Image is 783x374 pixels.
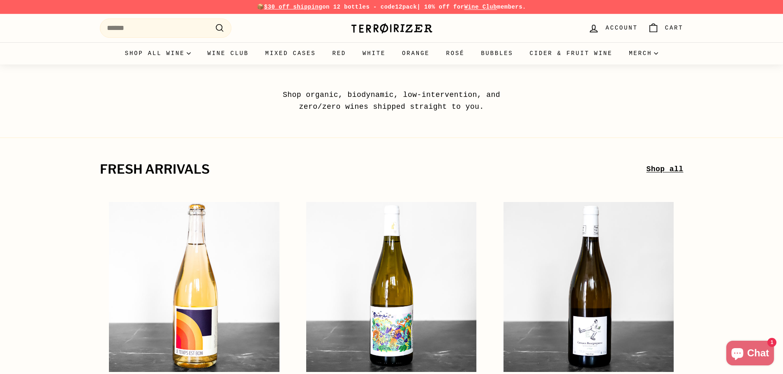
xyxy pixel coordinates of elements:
[522,42,621,64] a: Cider & Fruit Wine
[324,42,354,64] a: Red
[264,89,519,113] p: Shop organic, biodynamic, low-intervention, and zero/zero wines shipped straight to you.
[464,4,497,10] a: Wine Club
[83,42,700,64] div: Primary
[473,42,521,64] a: Bubbles
[605,23,637,32] span: Account
[665,23,684,32] span: Cart
[394,42,438,64] a: Orange
[100,2,684,11] p: 📦 on 12 bottles - code | 10% off for members.
[117,42,199,64] summary: Shop all wine
[199,42,257,64] a: Wine Club
[100,163,647,177] h2: fresh arrivals
[724,341,776,367] inbox-online-store-chat: Shopify online store chat
[438,42,473,64] a: Rosé
[643,16,688,40] a: Cart
[264,4,323,10] span: $30 off shipping
[646,163,683,175] a: Shop all
[257,42,324,64] a: Mixed Cases
[354,42,394,64] a: White
[621,42,666,64] summary: Merch
[583,16,642,40] a: Account
[395,4,417,10] strong: 12pack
